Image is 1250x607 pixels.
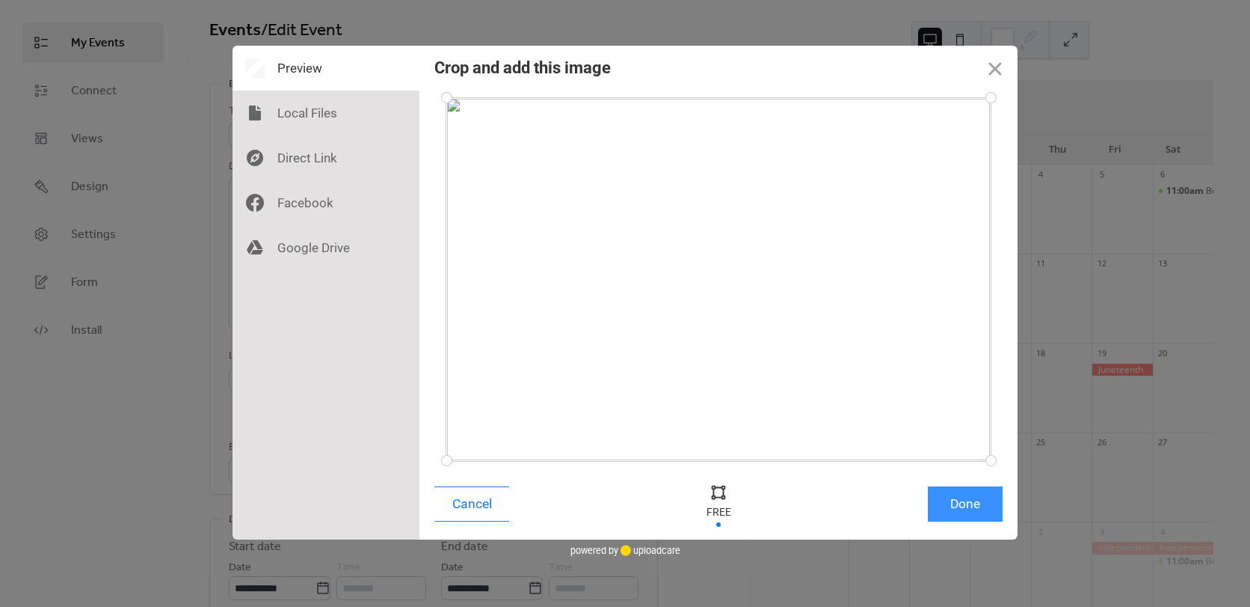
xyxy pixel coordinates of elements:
div: powered by [570,540,680,562]
div: Facebook [233,180,419,225]
div: Local Files [233,91,419,135]
button: Cancel [434,486,509,522]
div: Direct Link [233,135,419,180]
button: Close [973,46,1017,91]
button: Done [928,486,1003,522]
div: Crop and add this image [434,58,611,77]
div: Preview [233,46,419,91]
div: Google Drive [233,225,419,270]
a: uploadcare [618,545,680,556]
